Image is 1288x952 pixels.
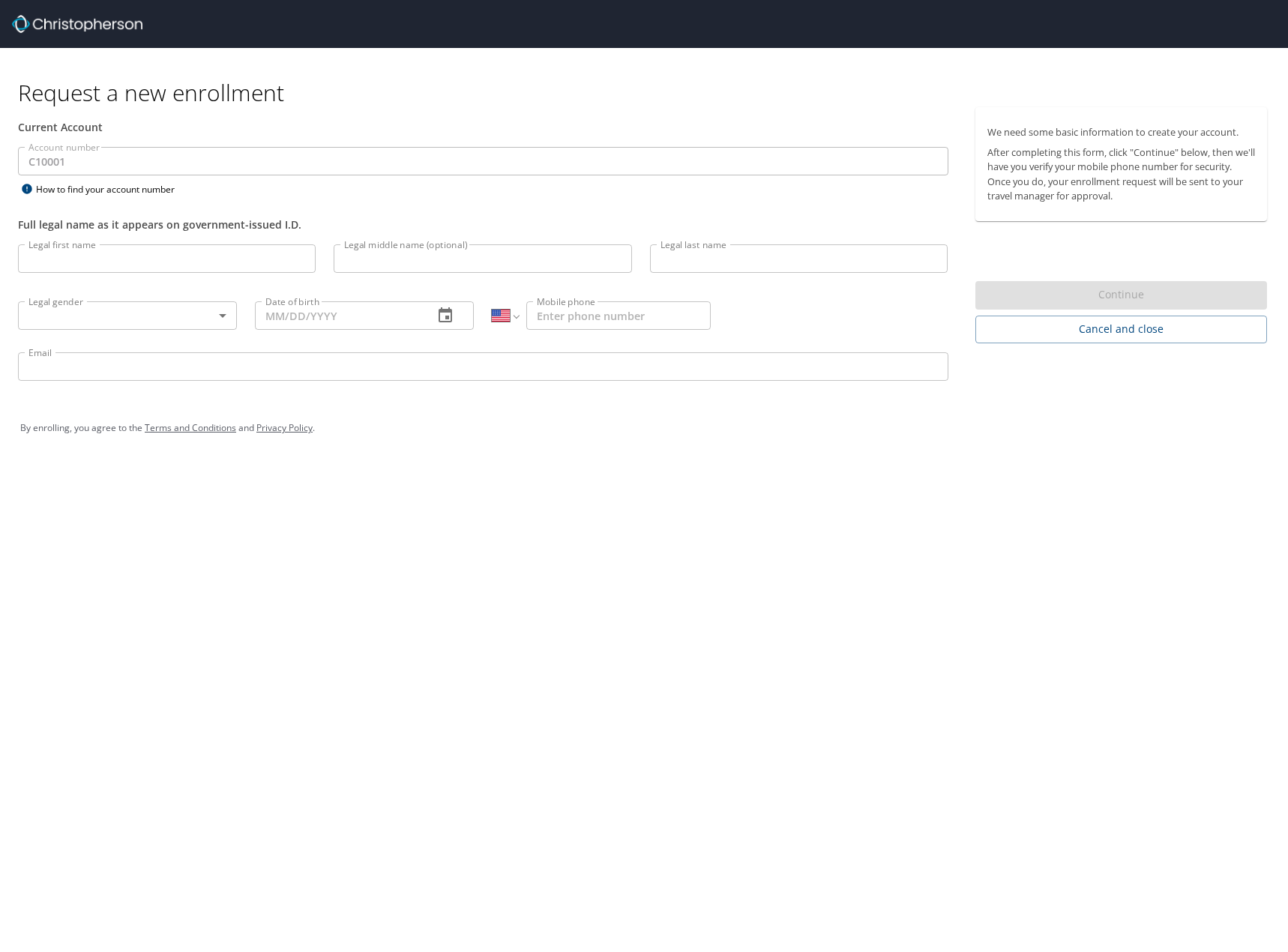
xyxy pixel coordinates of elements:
[18,119,948,135] div: Current Account
[18,180,205,199] div: How to find your account number
[255,301,421,330] input: MM/DD/YYYY
[18,78,1279,107] h1: Request a new enrollment
[18,301,237,330] div: ​
[975,316,1268,343] button: Cancel and close
[987,125,1256,139] p: We need some basic information to create your account.
[526,301,711,330] input: Enter phone number
[987,320,1256,339] span: Cancel and close
[18,217,948,232] div: Full legal name as it appears on government-issued I.D.
[20,409,1268,447] div: By enrolling, you agree to the and .
[256,421,313,434] a: Privacy Policy
[145,421,236,434] a: Terms and Conditions
[12,15,142,33] img: cbt logo
[987,145,1256,203] p: After completing this form, click "Continue" below, then we'll have you verify your mobile phone ...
